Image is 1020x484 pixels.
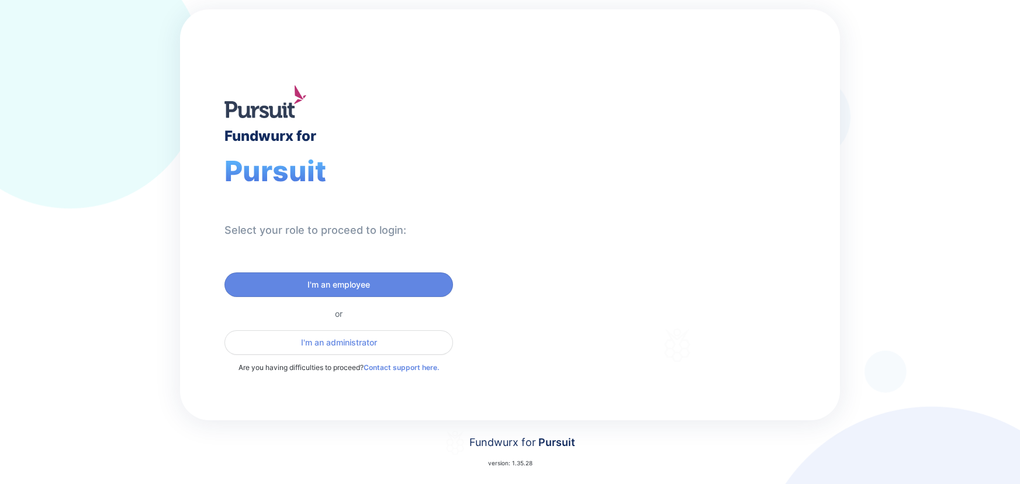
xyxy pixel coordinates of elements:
[577,164,669,175] div: Welcome to
[301,337,377,348] span: I'm an administrator
[488,458,533,468] p: version: 1.35.28
[224,223,406,237] div: Select your role to proceed to login:
[224,309,453,319] div: or
[536,436,575,448] span: Pursuit
[577,232,777,265] div: Thank you for choosing Fundwurx as your partner in driving positive social impact!
[224,85,306,118] img: logo.jpg
[307,279,370,291] span: I'm an employee
[364,363,439,372] a: Contact support here.
[224,330,453,355] button: I'm an administrator
[224,272,453,297] button: I'm an employee
[224,362,453,374] p: Are you having difficulties to proceed?
[224,127,316,144] div: Fundwurx for
[469,434,575,451] div: Fundwurx for
[224,154,326,188] span: Pursuit
[577,180,711,208] div: Fundwurx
